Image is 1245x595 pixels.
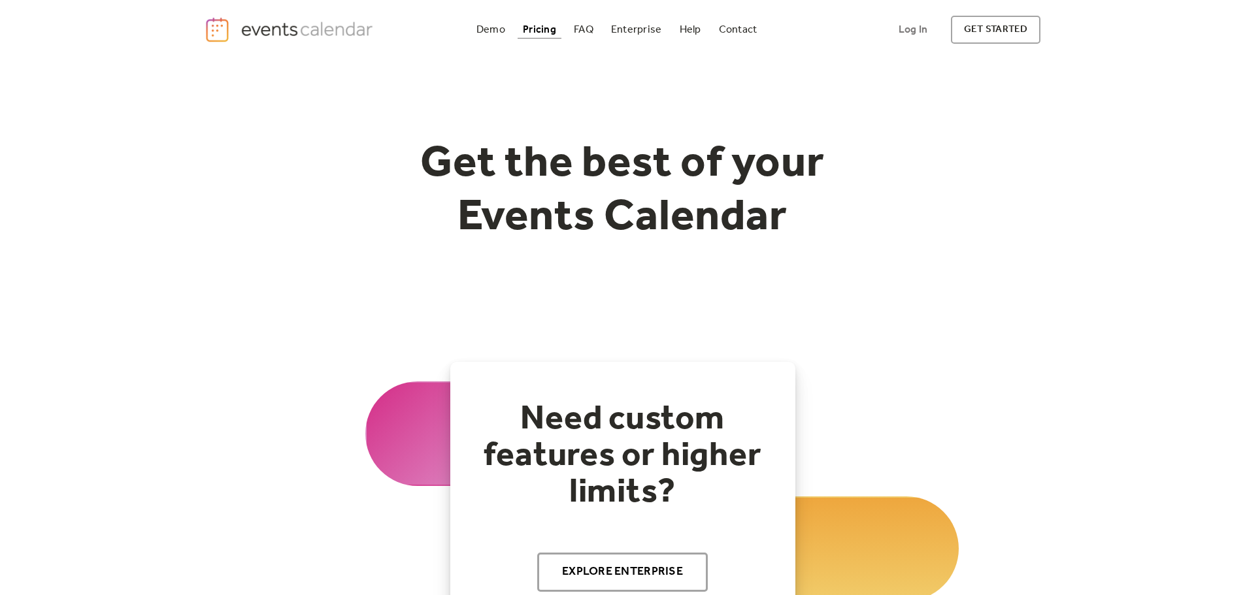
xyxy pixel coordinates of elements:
div: Pricing [523,26,556,33]
div: Demo [476,26,505,33]
h2: Need custom features or higher limits? [476,401,769,511]
a: get started [951,16,1040,44]
a: Enterprise [606,21,667,39]
a: Demo [471,21,510,39]
a: Contact [714,21,763,39]
div: Contact [719,26,757,33]
a: Help [674,21,706,39]
div: Enterprise [611,26,661,33]
div: FAQ [574,26,593,33]
h1: Get the best of your Events Calendar [372,138,874,244]
a: Pricing [518,21,561,39]
div: Help [680,26,701,33]
a: Explore Enterprise [537,553,708,592]
a: Log In [886,16,940,44]
a: FAQ [569,21,599,39]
